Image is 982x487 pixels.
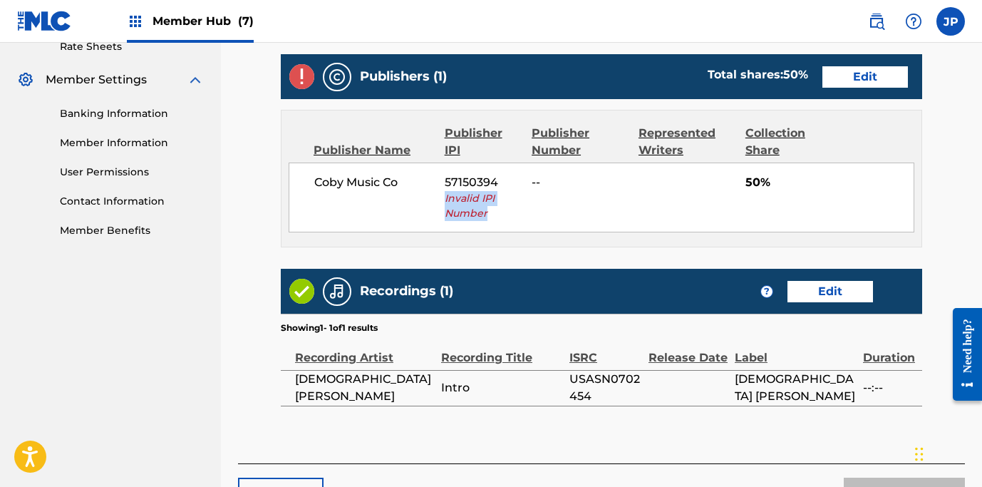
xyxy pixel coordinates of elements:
div: User Menu [936,7,965,36]
span: (7) [238,14,254,28]
span: 50% [745,174,914,191]
a: Contact Information [60,194,204,209]
a: Member Benefits [60,223,204,238]
img: Valid [289,279,314,304]
span: USASN0702454 [569,371,641,405]
div: Collection Share [745,125,835,159]
span: Member Settings [46,71,147,88]
img: Recordings [329,283,346,300]
iframe: Chat Widget [911,419,982,487]
a: User Permissions [60,165,204,180]
div: Publisher IPI [445,125,521,159]
div: Help [899,7,928,36]
div: Represented Writers [639,125,735,159]
span: Member Hub [153,13,254,29]
div: Recording Title [441,334,562,366]
span: ? [761,286,772,297]
span: -- [532,174,628,191]
a: Banking Information [60,106,204,121]
a: Edit [822,66,908,88]
div: Release Date [648,334,728,366]
a: Public Search [862,7,891,36]
div: Duration [863,334,915,366]
span: 57150394 [445,174,521,191]
div: ISRC [569,334,641,366]
h5: Recordings (1) [360,283,453,299]
span: 50 % [783,68,808,81]
a: Edit [787,281,873,302]
span: Coby Music Co [314,174,434,191]
span: Invalid IPI Number [445,191,521,221]
a: Rate Sheets [60,39,204,54]
p: Showing 1 - 1 of 1 results [281,322,378,334]
div: Total shares: [708,66,808,83]
img: MLC Logo [17,11,72,31]
iframe: Resource Center [942,297,982,412]
div: Publisher Number [532,125,628,159]
span: Intro [441,379,562,396]
span: [DEMOGRAPHIC_DATA] [PERSON_NAME] [735,371,856,405]
h5: Publishers (1) [360,68,447,85]
img: expand [187,71,204,88]
div: Recording Artist [295,334,434,366]
a: Member Information [60,135,204,150]
div: Label [735,334,856,366]
img: Publishers [329,68,346,86]
div: Publisher Name [314,142,434,159]
img: search [868,13,885,30]
img: Top Rightsholders [127,13,144,30]
span: --:-- [863,379,915,396]
img: Invalid [289,64,314,89]
div: Drag [915,433,924,476]
img: Member Settings [17,71,34,88]
img: help [905,13,922,30]
span: [DEMOGRAPHIC_DATA] [PERSON_NAME] [295,371,434,405]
